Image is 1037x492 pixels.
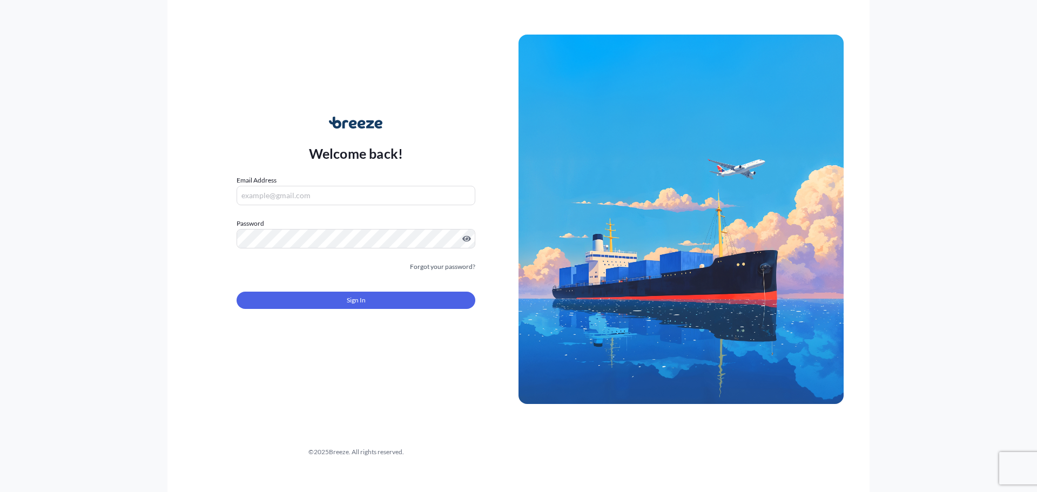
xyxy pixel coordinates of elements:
span: Sign In [347,295,366,306]
a: Forgot your password? [410,261,475,272]
button: Show password [462,234,471,243]
img: Ship illustration [518,35,844,404]
label: Password [237,218,475,229]
div: © 2025 Breeze. All rights reserved. [193,447,518,457]
label: Email Address [237,175,277,186]
input: example@gmail.com [237,186,475,205]
button: Sign In [237,292,475,309]
p: Welcome back! [309,145,403,162]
